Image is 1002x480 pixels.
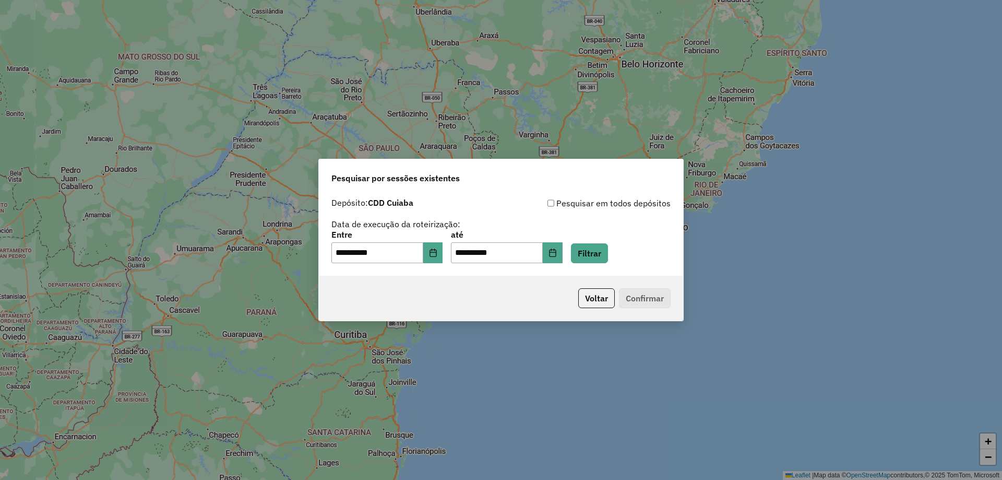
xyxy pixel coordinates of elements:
label: Depósito: [331,196,413,209]
label: até [451,228,562,241]
button: Filtrar [571,243,608,263]
strong: CDD Cuiaba [368,197,413,208]
div: Pesquisar em todos depósitos [501,197,671,209]
button: Choose Date [543,242,563,263]
button: Choose Date [423,242,443,263]
span: Pesquisar por sessões existentes [331,172,460,184]
label: Data de execução da roteirização: [331,218,460,230]
label: Entre [331,228,443,241]
button: Voltar [578,288,615,308]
